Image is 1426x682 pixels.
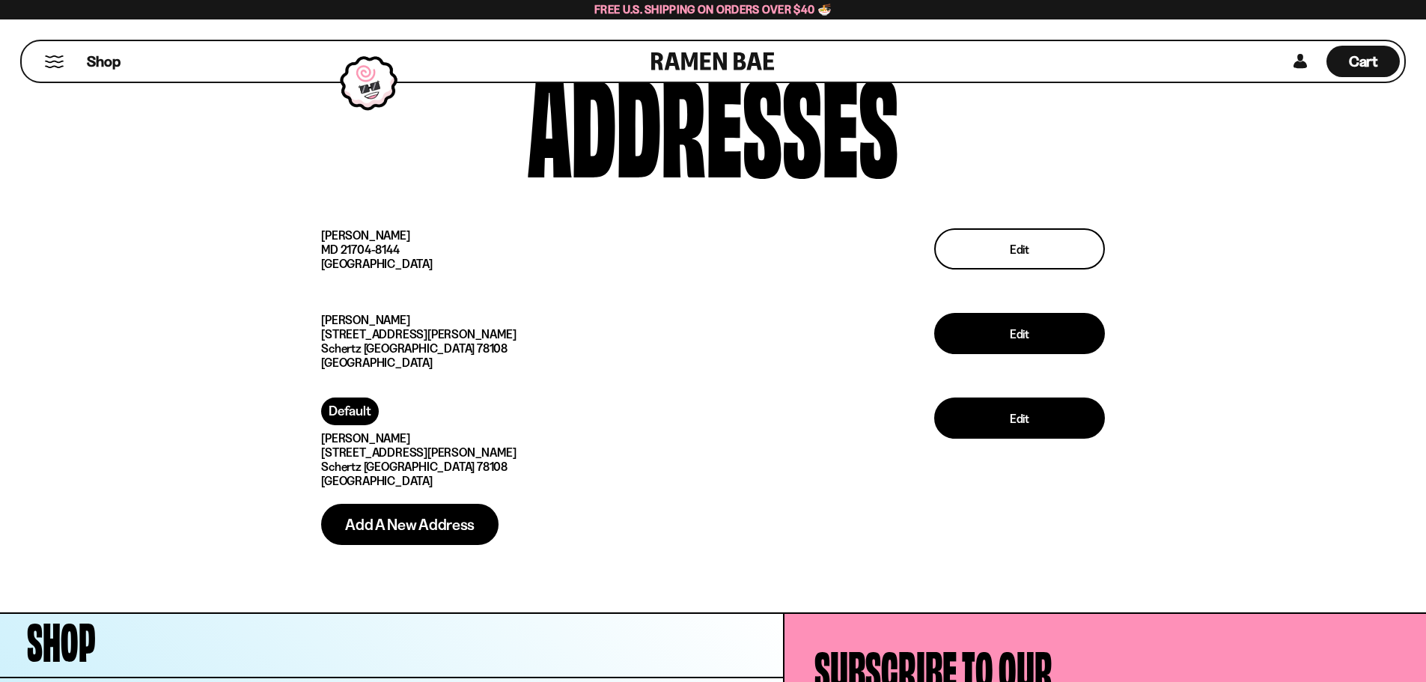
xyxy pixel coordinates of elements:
[1004,454,1035,466] span: Delete
[87,46,121,77] a: Shop
[321,431,934,488] p: [PERSON_NAME] [STREET_ADDRESS][PERSON_NAME] Schertz [GEOGRAPHIC_DATA] 78108 [GEOGRAPHIC_DATA]
[44,55,64,68] button: Mobile Menu Trigger
[594,192,833,210] a: Return to Account details
[934,275,1105,307] button: Delete 1
[329,403,371,419] span: Default
[321,228,934,271] p: [PERSON_NAME] MD 21704-8144 [GEOGRAPHIC_DATA]
[87,52,121,72] span: Shop
[345,517,475,532] span: Add a new address
[27,612,96,663] span: Shop
[934,228,1105,270] button: Edit address 1
[1326,41,1400,82] div: Cart
[1010,328,1029,340] span: Edit
[934,445,1105,476] button: Delete 3
[1349,52,1378,70] span: Cart
[934,313,1105,354] button: Edit address 2
[1010,412,1029,424] span: Edit
[934,360,1105,392] button: Delete 2
[1004,370,1035,382] span: Delete
[321,313,934,370] p: [PERSON_NAME] [STREET_ADDRESS][PERSON_NAME] Schertz [GEOGRAPHIC_DATA] 78108 [GEOGRAPHIC_DATA]
[321,504,499,545] button: Add a new address
[594,2,832,16] span: Free U.S. Shipping on Orders over $40 🍜
[934,398,1105,439] button: Edit address 3
[1004,285,1035,297] span: Delete
[321,68,1105,167] h2: Addresses
[1010,243,1029,255] span: Edit
[610,192,817,210] span: Return to Account details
